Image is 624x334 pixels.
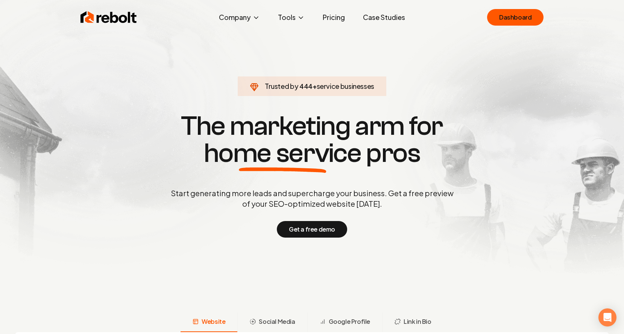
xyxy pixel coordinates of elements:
button: Get a free demo [277,221,347,238]
span: Google Profile [329,317,370,326]
button: Company [213,10,266,25]
span: home service [204,140,361,167]
span: service businesses [317,82,375,90]
div: Open Intercom Messenger [598,308,616,326]
span: Link in Bio [404,317,431,326]
span: Website [202,317,225,326]
span: Social Media [259,317,295,326]
a: Dashboard [487,9,544,26]
a: Pricing [317,10,351,25]
p: Start generating more leads and supercharge your business. Get a free preview of your SEO-optimiz... [169,188,455,209]
button: Google Profile [307,313,382,332]
span: Trusted by [265,82,298,90]
h1: The marketing arm for pros [132,113,493,167]
button: Social Media [237,313,307,332]
span: + [313,82,317,90]
button: Link in Bio [382,313,443,332]
a: Case Studies [357,10,411,25]
span: 444 [299,81,313,92]
img: Rebolt Logo [80,10,137,25]
button: Website [181,313,237,332]
button: Tools [272,10,311,25]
